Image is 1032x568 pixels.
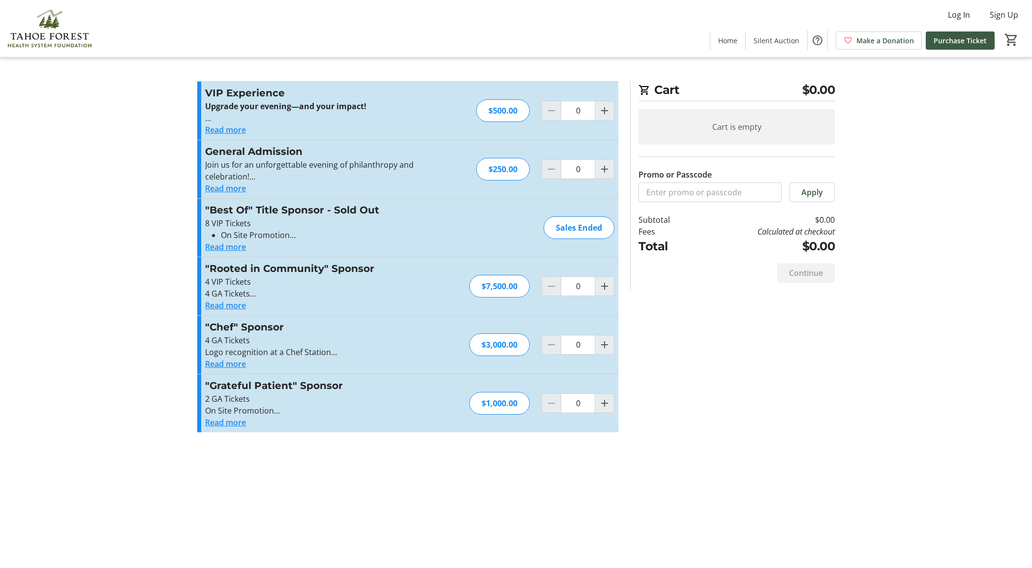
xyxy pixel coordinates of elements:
input: General Admission Quantity [561,159,595,179]
input: "Grateful Patient" Sponsor Quantity [561,393,595,413]
div: Sales Ended [544,216,614,239]
h2: Cart [638,81,835,101]
a: Silent Auction [746,31,807,50]
span: $0.00 [802,81,835,99]
td: Subtotal [638,214,696,226]
td: $0.00 [696,238,835,255]
img: Tahoe Forest Health System Foundation's Logo [6,4,93,53]
button: Read more [205,358,246,370]
span: Sign Up [990,9,1018,21]
p: 8 VIP Tickets [205,217,420,229]
p: 4 VIP Tickets [205,276,420,288]
div: $250.00 [476,158,530,180]
div: $7,500.00 [469,275,530,298]
button: Cart [1002,31,1020,49]
p: 2 GA Tickets [205,393,420,405]
button: Read more [205,299,246,311]
button: Increment by one [595,335,614,354]
button: Help [808,30,827,50]
p: Logo recognition at a Chef Station [205,346,420,358]
span: Apply [801,186,823,198]
button: Read more [205,417,246,428]
input: VIP Experience Quantity [561,101,595,120]
button: Increment by one [595,277,614,296]
a: Purchase Ticket [926,31,995,50]
td: Calculated at checkout [696,226,835,238]
a: Home [710,31,745,50]
a: Make a Donation [836,31,922,50]
button: Apply [789,182,835,202]
p: 4 GA Tickets [205,288,420,299]
div: $500.00 [476,99,530,122]
h3: "Chef" Sponsor [205,320,420,334]
button: Read more [205,124,246,136]
input: "Chef" Sponsor Quantity [561,335,595,355]
p: Join us for an unforgettable evening of philanthropy and celebration! [205,159,420,182]
span: Make a Donation [856,35,914,46]
input: Enter promo or passcode [638,182,782,202]
p: On Site Promotion [205,405,420,417]
span: Purchase Ticket [934,35,987,46]
span: Home [718,35,737,46]
span: Silent Auction [754,35,799,46]
td: Total [638,238,696,255]
strong: Upgrade your evening—and your impact! [205,101,366,112]
button: Sign Up [982,7,1026,23]
div: Cart is empty [638,109,835,145]
button: Increment by one [595,160,614,179]
div: $3,000.00 [469,333,530,356]
h3: General Admission [205,144,420,159]
input: "Rooted in Community" Sponsor Quantity [561,276,595,296]
button: Increment by one [595,101,614,120]
h3: "Grateful Patient" Sponsor [205,378,420,393]
p: 4 GA Tickets [205,334,420,346]
li: On Site Promotion [221,229,420,241]
button: Increment by one [595,394,614,413]
button: Read more [205,241,246,253]
button: Read more [205,182,246,194]
button: Log In [940,7,978,23]
label: Promo or Passcode [638,169,712,180]
h3: "Best Of" Title Sponsor - Sold Out [205,203,420,217]
h3: "Rooted in Community" Sponsor [205,261,420,276]
td: $0.00 [696,214,835,226]
td: Fees [638,226,696,238]
h3: VIP Experience [205,86,420,100]
div: $1,000.00 [469,392,530,415]
span: Log In [948,9,970,21]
